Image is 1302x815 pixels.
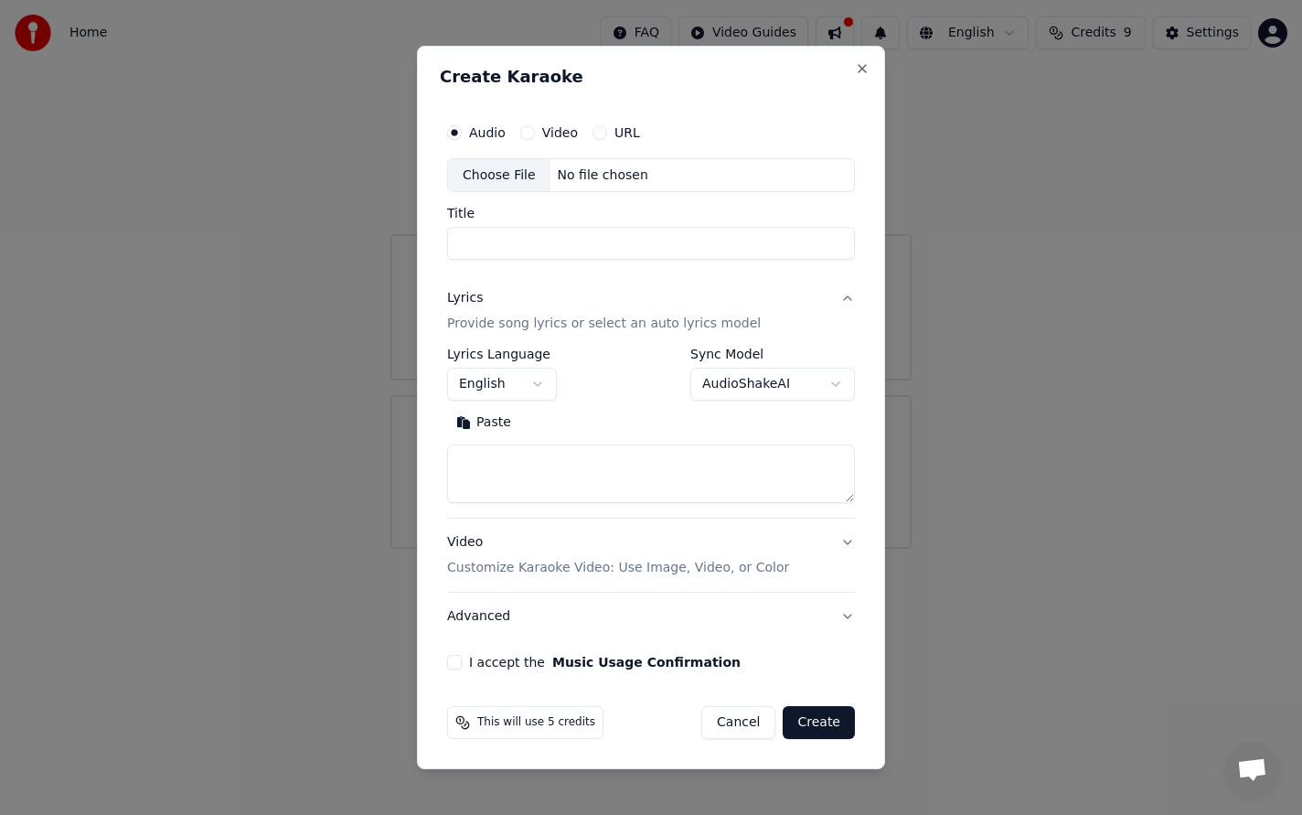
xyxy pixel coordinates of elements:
label: Sync Model [690,349,855,361]
button: Create [783,706,855,739]
label: Audio [469,126,506,139]
label: Video [542,126,578,139]
span: This will use 5 credits [477,715,595,730]
button: VideoCustomize Karaoke Video: Use Image, Video, or Color [447,520,855,593]
p: Customize Karaoke Video: Use Image, Video, or Color [447,559,789,577]
button: Paste [447,409,520,438]
label: I accept the [469,656,741,669]
div: No file chosen [550,166,656,185]
div: LyricsProvide song lyrics or select an auto lyrics model [447,349,855,519]
label: Title [447,208,855,220]
h2: Create Karaoke [440,69,862,85]
button: LyricsProvide song lyrics or select an auto lyrics model [447,275,855,349]
button: Cancel [701,706,775,739]
button: I accept the [552,656,741,669]
label: URL [614,126,640,139]
div: Video [447,534,789,578]
button: Advanced [447,593,855,640]
div: Lyrics [447,290,483,308]
div: Choose File [448,159,550,192]
label: Lyrics Language [447,349,557,361]
p: Provide song lyrics or select an auto lyrics model [447,316,761,334]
